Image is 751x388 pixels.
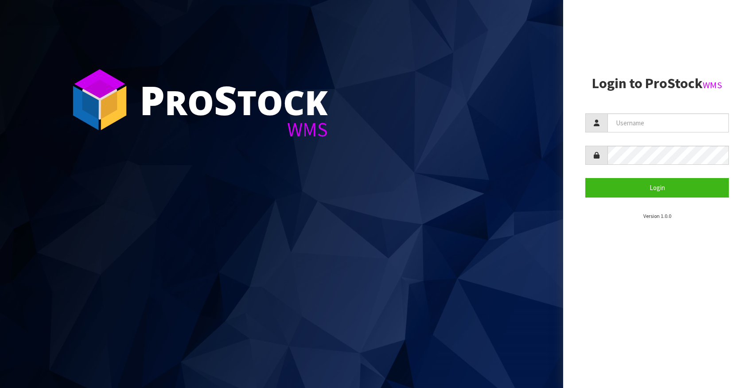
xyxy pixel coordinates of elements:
h2: Login to ProStock [585,76,729,91]
div: WMS [140,120,328,140]
button: Login [585,178,729,197]
span: S [214,73,237,127]
div: ro tock [140,80,328,120]
img: ProStock Cube [66,66,133,133]
small: WMS [703,79,722,91]
small: Version 1.0.0 [643,213,671,219]
span: P [140,73,165,127]
input: Username [607,113,729,132]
